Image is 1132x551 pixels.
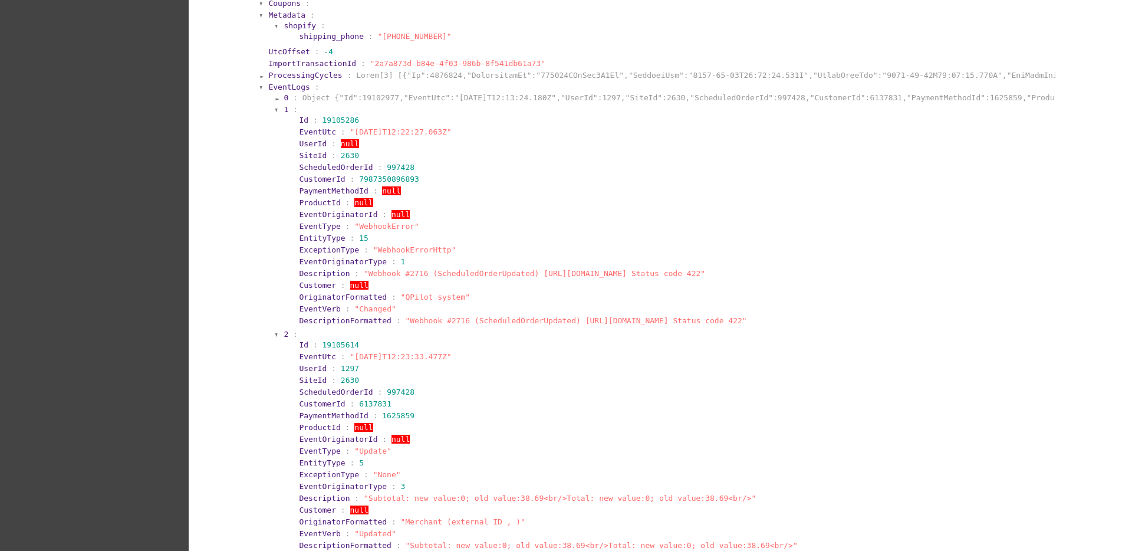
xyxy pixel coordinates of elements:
[405,541,797,550] span: "Subtotal: new value:0; old value:38.69<br/>Total: new value:0; old value:38.69<br/>"
[345,529,350,538] span: :
[345,423,350,432] span: :
[345,198,350,207] span: :
[391,435,410,444] span: null
[299,470,359,479] span: ExceptionType
[299,234,345,242] span: EntityType
[299,281,336,290] span: Customer
[293,105,298,114] span: :
[299,151,327,160] span: SiteId
[299,163,373,172] span: ScheduledOrderId
[341,352,345,361] span: :
[350,127,452,136] span: "[DATE]T12:22:27.063Z"
[354,222,419,231] span: "WebhookError"
[391,517,396,526] span: :
[313,116,318,124] span: :
[299,364,327,373] span: UserId
[299,388,373,396] span: ScheduledOrderId
[284,330,288,339] span: 2
[354,304,396,313] span: "Changed"
[299,127,336,136] span: EventUtc
[396,541,401,550] span: :
[359,458,364,467] span: 5
[391,210,410,219] span: null
[382,435,387,444] span: :
[373,186,378,195] span: :
[359,399,391,408] span: 6137831
[341,139,359,148] span: null
[299,186,368,195] span: PaymentMethodId
[299,376,327,385] span: SiteId
[361,59,366,68] span: :
[341,506,345,514] span: :
[299,32,364,41] span: shipping_phone
[299,529,340,538] span: EventVerb
[354,423,373,432] span: null
[299,352,336,361] span: EventUtc
[299,304,340,313] span: EventVerb
[299,458,345,467] span: EntityType
[341,127,345,136] span: :
[299,245,359,254] span: ExceptionType
[299,423,340,432] span: ProductId
[299,447,340,455] span: EventType
[368,32,373,41] span: :
[382,186,400,195] span: null
[268,47,310,56] span: UtcOffset
[331,151,336,160] span: :
[373,470,401,479] span: "None"
[299,506,336,514] span: Customer
[382,411,414,420] span: 1625859
[315,83,320,91] span: :
[391,257,396,266] span: :
[364,470,368,479] span: :
[299,316,391,325] span: DescriptionFormatted
[391,293,396,301] span: :
[354,529,396,538] span: "Updated"
[391,482,396,491] span: :
[321,21,325,30] span: :
[350,458,355,467] span: :
[345,304,350,313] span: :
[347,71,351,80] span: :
[299,269,350,278] span: Description
[359,175,419,183] span: 7987350896893
[313,340,318,349] span: :
[350,281,368,290] span: null
[373,245,456,254] span: "WebhookErrorHttp"
[299,517,387,526] span: OriginatorFormatted
[293,93,298,102] span: :
[299,494,350,503] span: Description
[299,411,368,420] span: PaymentMethodId
[299,482,387,491] span: EventOriginatorType
[299,222,340,231] span: EventType
[373,411,378,420] span: :
[299,257,387,266] span: EventOriginatorType
[350,175,355,183] span: :
[354,198,373,207] span: null
[401,293,470,301] span: "QPilot system"
[354,269,359,278] span: :
[387,163,414,172] span: 997428
[268,83,310,91] span: EventLogs
[354,494,359,503] span: :
[341,281,345,290] span: :
[331,364,336,373] span: :
[364,494,756,503] span: "Subtotal: new value:0; old value:38.69<br/>Total: new value:0; old value:38.69<br/>"
[350,399,355,408] span: :
[350,506,368,514] span: null
[377,388,382,396] span: :
[284,93,288,102] span: 0
[354,447,391,455] span: "Update"
[401,517,525,526] span: "Merchant (external ID , )"
[310,11,315,19] span: :
[370,59,545,68] span: "2a7a873d-b84e-4f03-986b-8f541db61a73"
[341,376,359,385] span: 2630
[293,330,298,339] span: :
[299,116,308,124] span: Id
[350,234,355,242] span: :
[341,151,359,160] span: 2630
[299,340,308,349] span: Id
[359,234,368,242] span: 15
[268,11,305,19] span: Metadata
[387,388,414,396] span: 997428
